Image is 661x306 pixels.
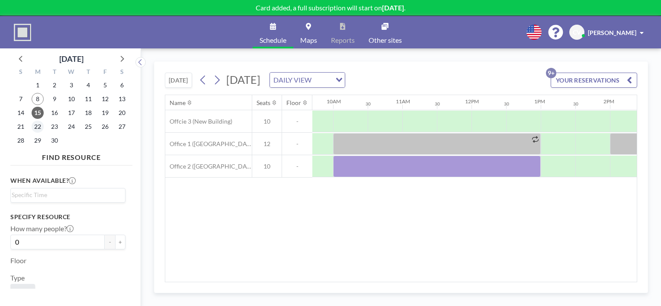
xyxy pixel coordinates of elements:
[396,98,410,105] div: 11AM
[82,121,94,133] span: Thursday, September 25, 2025
[10,274,25,282] label: Type
[99,79,111,91] span: Friday, September 5, 2025
[282,118,312,125] span: -
[113,67,130,78] div: S
[15,93,27,105] span: Sunday, September 7, 2025
[14,287,32,296] span: Room
[465,98,479,105] div: 12PM
[382,3,404,12] b: [DATE]
[331,37,355,44] span: Reports
[226,73,260,86] span: [DATE]
[252,163,282,170] span: 10
[435,101,440,107] div: 30
[369,37,402,44] span: Other sites
[82,93,94,105] span: Thursday, September 11, 2025
[573,101,578,107] div: 30
[48,134,61,147] span: Tuesday, September 30, 2025
[282,140,312,148] span: -
[99,121,111,133] span: Friday, September 26, 2025
[12,190,120,200] input: Search for option
[165,73,192,88] button: [DATE]
[116,79,128,91] span: Saturday, September 6, 2025
[546,68,556,78] p: 9+
[15,107,27,119] span: Sunday, September 14, 2025
[65,121,77,133] span: Wednesday, September 24, 2025
[13,67,29,78] div: S
[10,213,125,221] h3: Specify resource
[165,163,252,170] span: Office 2 ([GEOGRAPHIC_DATA])
[603,98,614,105] div: 2PM
[48,79,61,91] span: Tuesday, September 2, 2025
[65,79,77,91] span: Wednesday, September 3, 2025
[10,150,132,162] h4: FIND RESOURCE
[48,107,61,119] span: Tuesday, September 16, 2025
[65,107,77,119] span: Wednesday, September 17, 2025
[324,16,362,48] a: Reports
[96,67,113,78] div: F
[573,29,581,36] span: CV
[48,93,61,105] span: Tuesday, September 9, 2025
[65,93,77,105] span: Wednesday, September 10, 2025
[59,53,83,65] div: [DATE]
[314,74,330,86] input: Search for option
[116,107,128,119] span: Saturday, September 20, 2025
[551,73,637,88] button: YOUR RESERVATIONS9+
[32,93,44,105] span: Monday, September 8, 2025
[32,79,44,91] span: Monday, September 1, 2025
[327,98,341,105] div: 10AM
[165,140,252,148] span: Office 1 ([GEOGRAPHIC_DATA])
[99,93,111,105] span: Friday, September 12, 2025
[272,74,313,86] span: DAILY VIEW
[29,67,46,78] div: M
[366,101,371,107] div: 30
[286,99,301,107] div: Floor
[15,121,27,133] span: Sunday, September 21, 2025
[362,16,409,48] a: Other sites
[588,29,636,36] span: [PERSON_NAME]
[82,79,94,91] span: Thursday, September 4, 2025
[32,107,44,119] span: Monday, September 15, 2025
[300,37,317,44] span: Maps
[46,67,63,78] div: T
[282,163,312,170] span: -
[257,99,270,107] div: Seats
[116,121,128,133] span: Saturday, September 27, 2025
[63,67,80,78] div: W
[11,188,125,201] div: Search for option
[165,118,232,125] span: Offcie 3 (New Building)
[252,140,282,148] span: 12
[32,134,44,147] span: Monday, September 29, 2025
[116,93,128,105] span: Saturday, September 13, 2025
[170,99,186,107] div: Name
[10,224,74,233] label: How many people?
[534,98,545,105] div: 1PM
[253,16,293,48] a: Schedule
[252,118,282,125] span: 10
[80,67,96,78] div: T
[115,235,125,249] button: +
[504,101,509,107] div: 30
[270,73,345,87] div: Search for option
[260,37,286,44] span: Schedule
[10,256,26,265] label: Floor
[105,235,115,249] button: -
[15,134,27,147] span: Sunday, September 28, 2025
[48,121,61,133] span: Tuesday, September 23, 2025
[82,107,94,119] span: Thursday, September 18, 2025
[293,16,324,48] a: Maps
[32,121,44,133] span: Monday, September 22, 2025
[14,24,31,41] img: organization-logo
[99,107,111,119] span: Friday, September 19, 2025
